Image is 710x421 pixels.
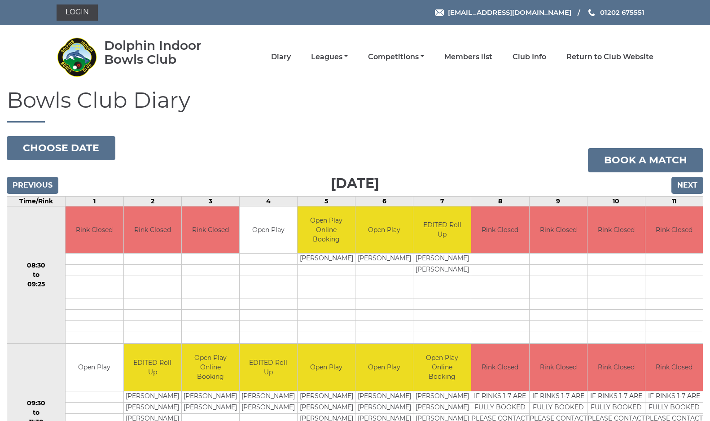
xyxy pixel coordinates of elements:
td: [PERSON_NAME] [182,391,239,402]
td: Rink Closed [182,206,239,254]
td: IF RINKS 1-7 ARE [530,391,587,402]
td: [PERSON_NAME] [124,391,181,402]
a: Competitions [368,52,424,62]
td: FULLY BOOKED [645,402,703,413]
a: Diary [271,52,291,62]
td: IF RINKS 1-7 ARE [645,391,703,402]
td: Open Play Online Booking [298,206,355,254]
td: [PERSON_NAME] [124,402,181,413]
td: 3 [181,196,239,206]
a: Book a match [588,148,703,172]
td: Rink Closed [124,206,181,254]
td: Rink Closed [645,206,703,254]
img: Dolphin Indoor Bowls Club [57,37,97,77]
td: 7 [413,196,471,206]
button: Choose date [7,136,115,160]
input: Previous [7,177,58,194]
td: EDITED Roll Up [240,344,297,391]
td: 9 [529,196,587,206]
td: Open Play Online Booking [182,344,239,391]
td: Open Play Online Booking [413,344,471,391]
div: Dolphin Indoor Bowls Club [104,39,228,66]
td: 8 [471,196,529,206]
a: Phone us 01202 675551 [587,7,644,18]
td: Rink Closed [645,344,703,391]
td: 1 [66,196,123,206]
td: [PERSON_NAME] [413,402,471,413]
td: Rink Closed [587,344,645,391]
td: Open Play [240,206,297,254]
a: Return to Club Website [566,52,653,62]
input: Next [671,177,703,194]
span: 01202 675551 [600,8,644,17]
td: 4 [239,196,297,206]
td: Rink Closed [471,206,529,254]
td: [PERSON_NAME] [240,402,297,413]
td: 2 [123,196,181,206]
a: Club Info [513,52,546,62]
td: [PERSON_NAME] [355,391,413,402]
td: 6 [355,196,413,206]
td: [PERSON_NAME] [413,254,471,265]
td: Open Play [66,344,123,391]
td: [PERSON_NAME] [182,402,239,413]
td: Rink Closed [587,206,645,254]
td: EDITED Roll Up [413,206,471,254]
td: Rink Closed [471,344,529,391]
a: Email [EMAIL_ADDRESS][DOMAIN_NAME] [435,7,571,18]
td: FULLY BOOKED [471,402,529,413]
td: Rink Closed [530,206,587,254]
td: [PERSON_NAME] [240,391,297,402]
h1: Bowls Club Diary [7,88,703,123]
td: [PERSON_NAME] [355,254,413,265]
td: [PERSON_NAME] [355,402,413,413]
td: 11 [645,196,703,206]
a: Leagues [311,52,348,62]
td: [PERSON_NAME] [298,402,355,413]
img: Email [435,9,444,16]
span: [EMAIL_ADDRESS][DOMAIN_NAME] [448,8,571,17]
td: Rink Closed [66,206,123,254]
td: Open Play [355,206,413,254]
td: [PERSON_NAME] [413,391,471,402]
td: FULLY BOOKED [530,402,587,413]
a: Members list [444,52,492,62]
td: 5 [297,196,355,206]
td: [PERSON_NAME] [298,391,355,402]
td: Open Play [355,344,413,391]
td: [PERSON_NAME] [298,254,355,265]
td: IF RINKS 1-7 ARE [587,391,645,402]
td: IF RINKS 1-7 ARE [471,391,529,402]
a: Login [57,4,98,21]
img: Phone us [588,9,595,16]
td: 08:30 to 09:25 [7,206,66,344]
td: EDITED Roll Up [124,344,181,391]
td: 10 [587,196,645,206]
td: Open Play [298,344,355,391]
td: Rink Closed [530,344,587,391]
td: FULLY BOOKED [587,402,645,413]
td: [PERSON_NAME] [413,265,471,276]
td: Time/Rink [7,196,66,206]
